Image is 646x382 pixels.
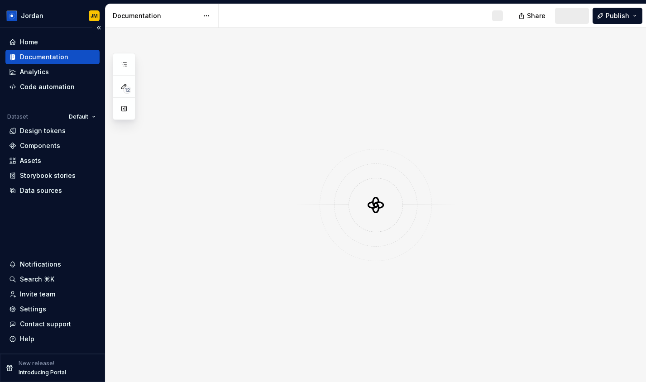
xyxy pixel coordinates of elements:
a: Home [5,35,100,49]
div: Components [20,141,60,150]
span: Default [69,113,88,120]
a: Code automation [5,80,100,94]
div: Code automation [20,82,75,91]
div: Design tokens [20,126,66,135]
div: Storybook stories [20,171,76,180]
img: 049812b6-2877-400d-9dc9-987621144c16.png [6,10,17,21]
p: Introducing Portal [19,369,66,376]
div: JM [91,12,98,19]
a: Components [5,138,100,153]
button: Share [514,8,551,24]
span: Share [527,11,546,20]
div: Jordan [21,11,43,20]
button: Default [65,110,100,123]
button: JordanJM [2,6,103,25]
div: Help [20,334,34,344]
a: Analytics [5,65,100,79]
div: Contact support [20,320,71,329]
a: Storybook stories [5,168,100,183]
div: Search ⌘K [20,275,54,284]
p: New release! [19,360,54,367]
a: Documentation [5,50,100,64]
a: Settings [5,302,100,316]
div: Documentation [113,11,198,20]
button: Publish [593,8,642,24]
a: Data sources [5,183,100,198]
div: Assets [20,156,41,165]
a: Design tokens [5,124,100,138]
div: Invite team [20,290,55,299]
div: Home [20,38,38,47]
a: Invite team [5,287,100,301]
button: Search ⌘K [5,272,100,286]
button: Notifications [5,257,100,272]
div: Documentation [20,53,68,62]
div: Settings [20,305,46,314]
div: Data sources [20,186,62,195]
button: Contact support [5,317,100,331]
span: 12 [123,86,131,94]
button: Help [5,332,100,346]
div: Analytics [20,67,49,76]
div: Notifications [20,260,61,269]
a: Assets [5,153,100,168]
div: Dataset [7,113,28,120]
span: Publish [606,11,629,20]
button: Collapse sidebar [92,21,105,34]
